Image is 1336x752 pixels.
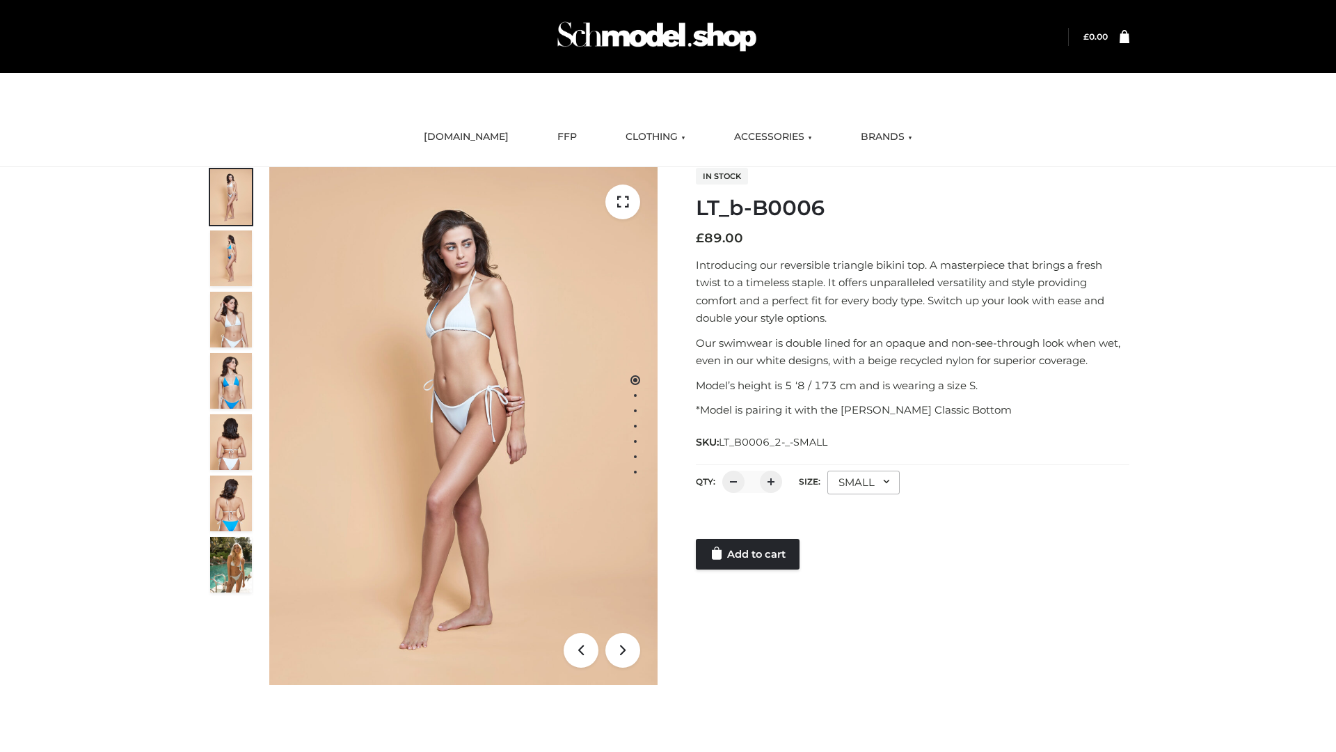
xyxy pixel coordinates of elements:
[719,436,827,448] span: LT_B0006_2-_-SMALL
[552,9,761,64] img: Schmodel Admin 964
[696,256,1129,327] p: Introducing our reversible triangle bikini top. A masterpiece that brings a fresh twist to a time...
[413,122,519,152] a: [DOMAIN_NAME]
[696,230,743,246] bdi: 89.00
[210,414,252,470] img: ArielClassicBikiniTop_CloudNine_AzureSky_OW114ECO_7-scaled.jpg
[210,292,252,347] img: ArielClassicBikiniTop_CloudNine_AzureSky_OW114ECO_3-scaled.jpg
[696,401,1129,419] p: *Model is pairing it with the [PERSON_NAME] Classic Bottom
[696,476,715,487] label: QTY:
[850,122,923,152] a: BRANDS
[210,537,252,593] img: Arieltop_CloudNine_AzureSky2.jpg
[615,122,696,152] a: CLOTHING
[547,122,587,152] a: FFP
[696,230,704,246] span: £
[1083,31,1108,42] a: £0.00
[696,377,1129,395] p: Model’s height is 5 ‘8 / 173 cm and is wearing a size S.
[724,122,822,152] a: ACCESSORIES
[696,168,748,185] span: In stock
[799,476,820,487] label: Size:
[210,230,252,286] img: ArielClassicBikiniTop_CloudNine_AzureSky_OW114ECO_2-scaled.jpg
[696,334,1129,370] p: Our swimwear is double lined for an opaque and non-see-through look when wet, even in our white d...
[696,196,1129,221] h1: LT_b-B0006
[210,476,252,531] img: ArielClassicBikiniTop_CloudNine_AzureSky_OW114ECO_8-scaled.jpg
[210,353,252,409] img: ArielClassicBikiniTop_CloudNine_AzureSky_OW114ECO_4-scaled.jpg
[269,167,658,685] img: ArielClassicBikiniTop_CloudNine_AzureSky_OW114ECO_1
[696,539,800,570] a: Add to cart
[1083,31,1108,42] bdi: 0.00
[210,169,252,225] img: ArielClassicBikiniTop_CloudNine_AzureSky_OW114ECO_1-scaled.jpg
[1083,31,1089,42] span: £
[827,471,900,494] div: SMALL
[696,434,829,451] span: SKU:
